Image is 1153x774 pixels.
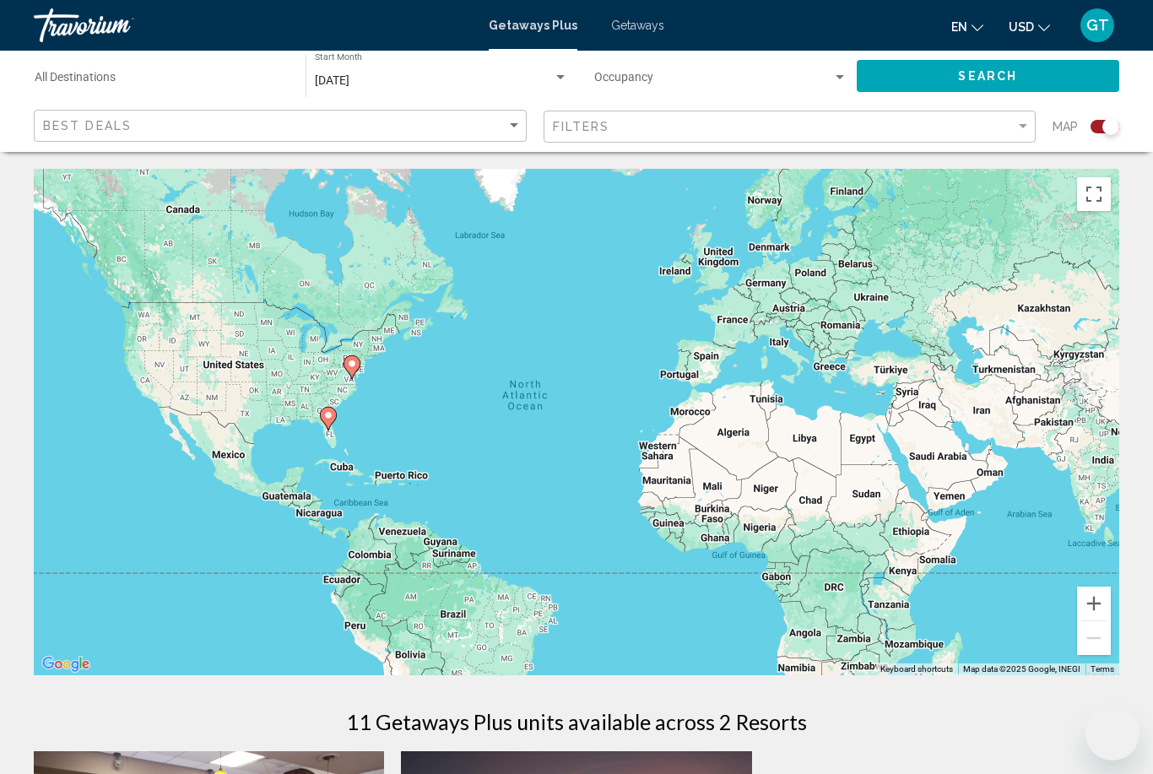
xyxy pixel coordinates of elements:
span: en [951,20,967,34]
button: Toggle fullscreen view [1077,177,1111,211]
span: Map [1053,115,1078,138]
img: Google [38,653,94,675]
a: Getaways Plus [489,19,577,32]
mat-select: Sort by [43,119,522,133]
button: Change language [951,14,983,39]
iframe: Button to launch messaging window [1085,706,1139,760]
a: Open this area in Google Maps (opens a new window) [38,653,94,675]
button: Keyboard shortcuts [880,663,953,675]
span: Map data ©2025 Google, INEGI [963,664,1080,674]
button: Search [857,60,1120,91]
button: User Menu [1075,8,1119,43]
span: Best Deals [43,119,132,133]
a: Terms [1091,664,1114,674]
button: Zoom in [1077,587,1111,620]
button: Change currency [1009,14,1050,39]
a: Getaways [611,19,664,32]
button: Zoom out [1077,621,1111,655]
span: GT [1086,17,1109,34]
h1: 11 Getaways Plus units available across 2 Resorts [346,709,807,734]
button: Filter [544,110,1037,144]
span: Search [958,70,1017,84]
span: USD [1009,20,1034,34]
a: Travorium [34,8,472,42]
span: Filters [553,120,610,133]
span: [DATE] [315,73,349,87]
